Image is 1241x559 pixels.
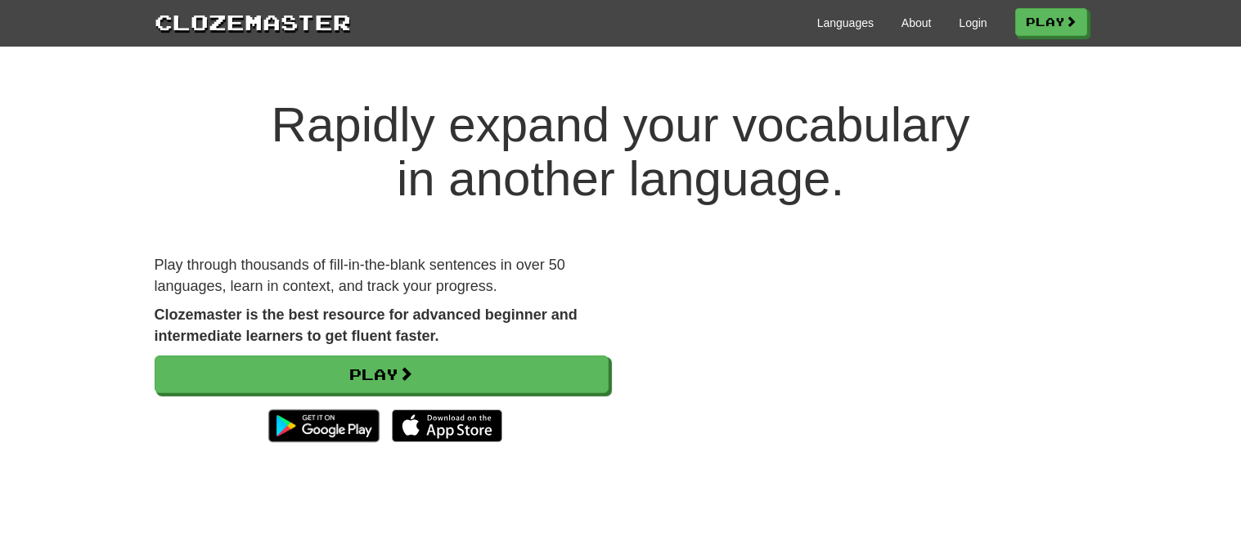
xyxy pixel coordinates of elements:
[155,255,609,297] p: Play through thousands of fill-in-the-blank sentences in over 50 languages, learn in context, and...
[902,15,932,31] a: About
[155,356,609,393] a: Play
[260,401,387,450] img: Get it on Google Play
[959,15,987,31] a: Login
[817,15,874,31] a: Languages
[155,7,351,37] a: Clozemaster
[392,409,502,442] img: Download_on_the_App_Store_Badge_US-UK_135x40-25178aeef6eb6b83b96f5f2d004eda3bffbb37122de64afbaef7...
[155,306,578,344] strong: Clozemaster is the best resource for advanced beginner and intermediate learners to get fluent fa...
[1015,8,1087,36] a: Play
